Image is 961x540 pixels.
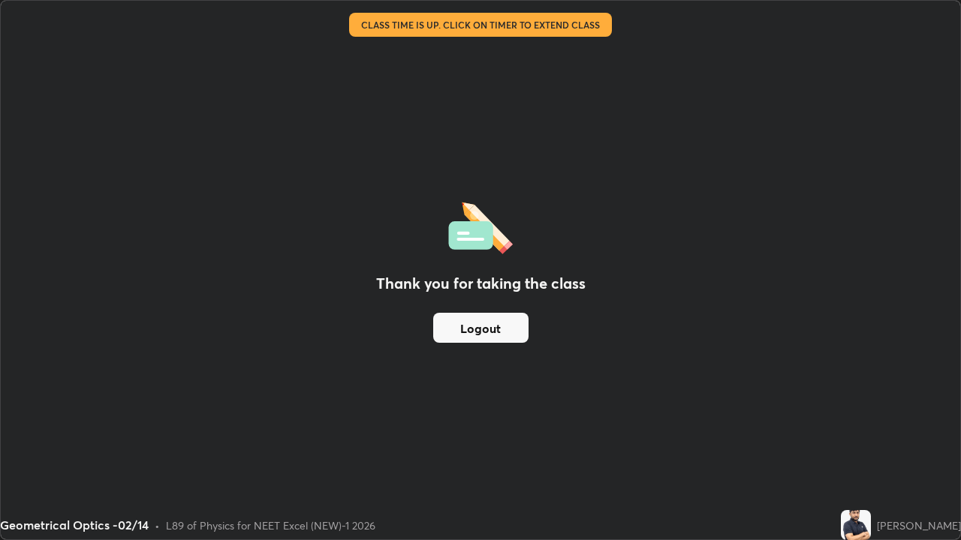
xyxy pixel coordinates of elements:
img: offlineFeedback.1438e8b3.svg [448,197,513,254]
div: L89 of Physics for NEET Excel (NEW)-1 2026 [166,517,375,533]
div: • [155,517,160,533]
h2: Thank you for taking the class [376,272,586,295]
button: Logout [433,313,529,343]
div: [PERSON_NAME] [877,517,961,533]
img: de6c275da805432c8bc00b045e3c7ab9.jpg [841,510,871,540]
